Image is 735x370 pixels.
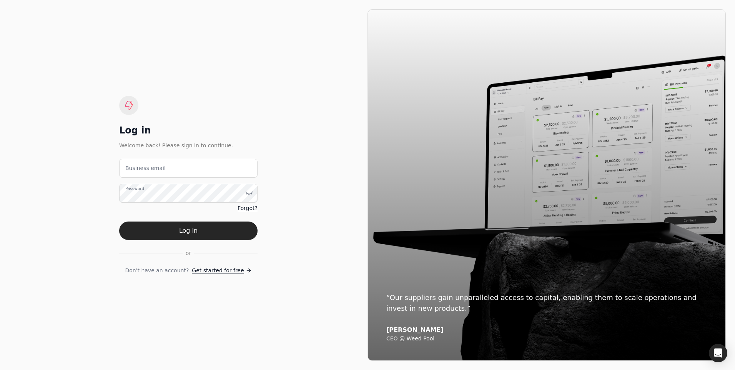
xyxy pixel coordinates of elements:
[119,141,258,150] div: Welcome back! Please sign in to continue.
[119,124,258,137] div: Log in
[709,344,727,362] div: Open Intercom Messenger
[125,267,189,275] span: Don't have an account?
[386,326,707,334] div: [PERSON_NAME]
[186,249,191,257] span: or
[192,267,251,275] a: Get started for free
[386,335,707,342] div: CEO @ Weed Pool
[125,185,144,192] label: Password
[238,204,258,212] a: Forgot?
[119,222,258,240] button: Log in
[386,292,707,314] div: “Our suppliers gain unparalleled access to capital, enabling them to scale operations and invest ...
[125,164,166,172] label: Business email
[192,267,244,275] span: Get started for free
